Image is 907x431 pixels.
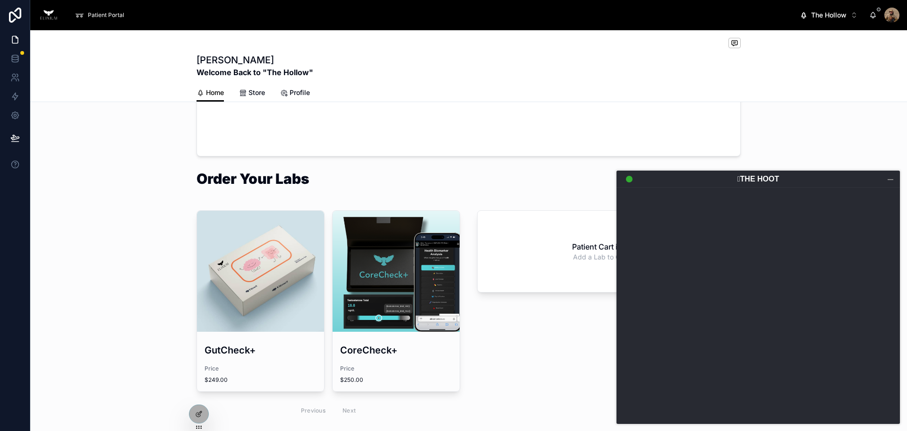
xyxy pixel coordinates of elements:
[197,210,325,392] a: GutCheck+Price$249.00
[811,10,847,20] span: The Hollow
[38,8,60,23] img: App logo
[572,241,646,252] h2: Patient Cart is Empty
[67,5,792,26] div: scrollable content
[573,252,645,262] span: Add a Lab to Checkout
[205,365,317,372] span: Price
[332,210,460,392] a: CoreCheck+Price$250.00
[197,84,224,102] a: Home
[206,88,224,97] span: Home
[197,211,324,332] div: Copy-of-White-Black-M-Letter-Design-Business-Identity-for-Digital-Design-Company-Logo-(1400-x-140...
[290,88,310,97] span: Profile
[88,11,124,19] span: Patient Portal
[72,7,131,24] a: Patient Portal
[239,84,265,103] a: Store
[197,53,313,67] h1: [PERSON_NAME]
[333,211,460,332] div: Copy-of-White-Black-M-Letter-Design-Business-Identity-for-Digital-Design-Company-Logo-(1400-x-140...
[205,343,317,357] h3: GutCheck+
[792,7,865,24] button: Select Button
[205,376,317,384] span: $249.00
[340,376,452,384] span: $250.00
[280,84,310,103] a: Profile
[340,365,452,372] span: Price
[340,343,452,357] h3: CoreCheck+
[197,172,309,186] h1: Order Your Labs
[197,67,313,78] strong: Welcome Back to "The Hollow"
[248,88,265,97] span: Store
